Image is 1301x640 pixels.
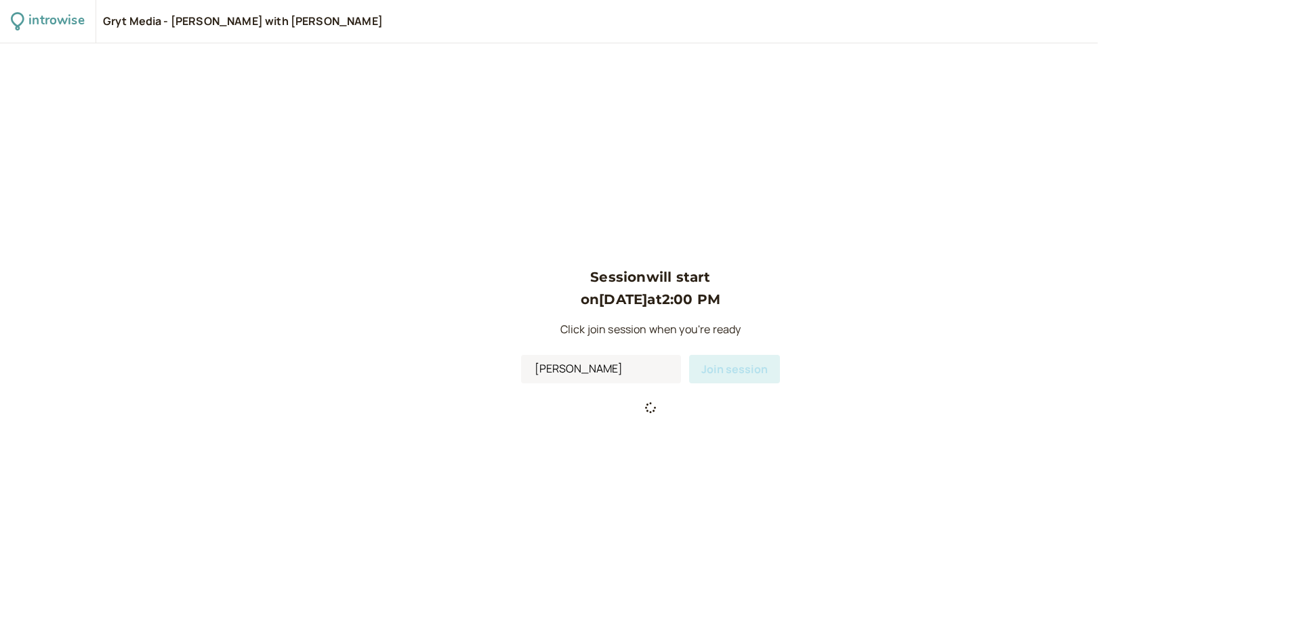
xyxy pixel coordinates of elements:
p: Click join session when you're ready [521,321,780,339]
div: Gryt Media - [PERSON_NAME] with [PERSON_NAME] [103,14,383,29]
h3: Session will start on [DATE] at 2:00 PM [521,266,780,310]
button: Join session [689,355,780,383]
div: introwise [28,11,84,32]
span: Join session [701,362,768,377]
input: Your Name [521,355,681,383]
